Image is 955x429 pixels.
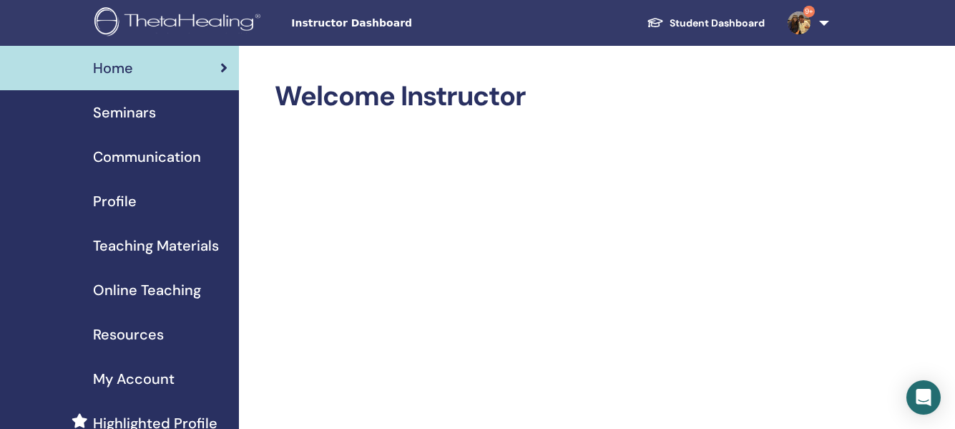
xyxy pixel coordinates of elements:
[788,11,810,34] img: default.jpg
[635,10,776,37] a: Student Dashboard
[93,324,164,345] span: Resources
[93,57,133,79] span: Home
[94,7,265,39] img: logo.png
[291,16,506,31] span: Instructor Dashboard
[647,16,664,29] img: graduation-cap-white.svg
[803,6,815,17] span: 9+
[93,235,219,256] span: Teaching Materials
[93,191,137,212] span: Profile
[93,102,156,123] span: Seminars
[275,80,826,113] h2: Welcome Instructor
[93,279,201,301] span: Online Teaching
[906,380,941,415] div: Open Intercom Messenger
[93,368,175,390] span: My Account
[93,146,201,168] span: Communication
